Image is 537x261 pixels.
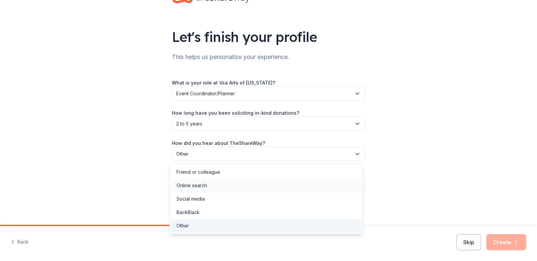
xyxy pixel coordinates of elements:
div: BackBlack [177,208,200,216]
div: Other [177,222,189,230]
div: Online search [177,181,207,190]
button: Other [172,147,365,161]
span: Other [176,150,351,158]
div: Other [169,164,363,234]
div: Friend or colleague [177,168,220,176]
div: Social media [177,195,205,203]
